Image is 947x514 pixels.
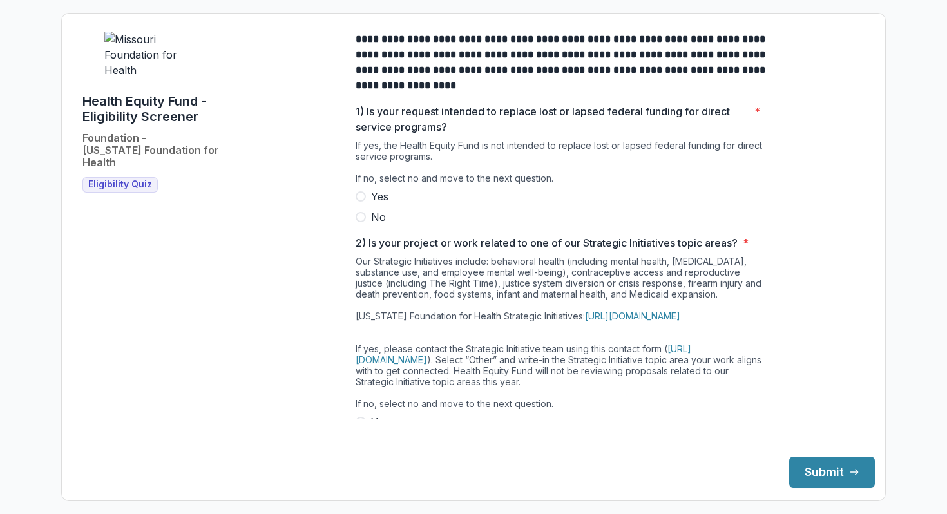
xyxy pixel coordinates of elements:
[82,93,222,124] h1: Health Equity Fund - Eligibility Screener
[356,235,738,251] p: 2) Is your project or work related to one of our Strategic Initiatives topic areas?
[371,209,386,225] span: No
[104,32,201,78] img: Missouri Foundation for Health
[356,343,691,365] a: [URL][DOMAIN_NAME]
[371,414,388,430] span: Yes
[356,140,768,189] div: If yes, the Health Equity Fund is not intended to replace lost or lapsed federal funding for dire...
[88,179,152,190] span: Eligibility Quiz
[371,189,388,204] span: Yes
[356,256,768,414] div: Our Strategic Initiatives include: behavioral health (including mental health, [MEDICAL_DATA], su...
[585,310,680,321] a: [URL][DOMAIN_NAME]
[82,132,222,169] h2: Foundation - [US_STATE] Foundation for Health
[356,104,749,135] p: 1) Is your request intended to replace lost or lapsed federal funding for direct service programs?
[789,457,875,488] button: Submit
